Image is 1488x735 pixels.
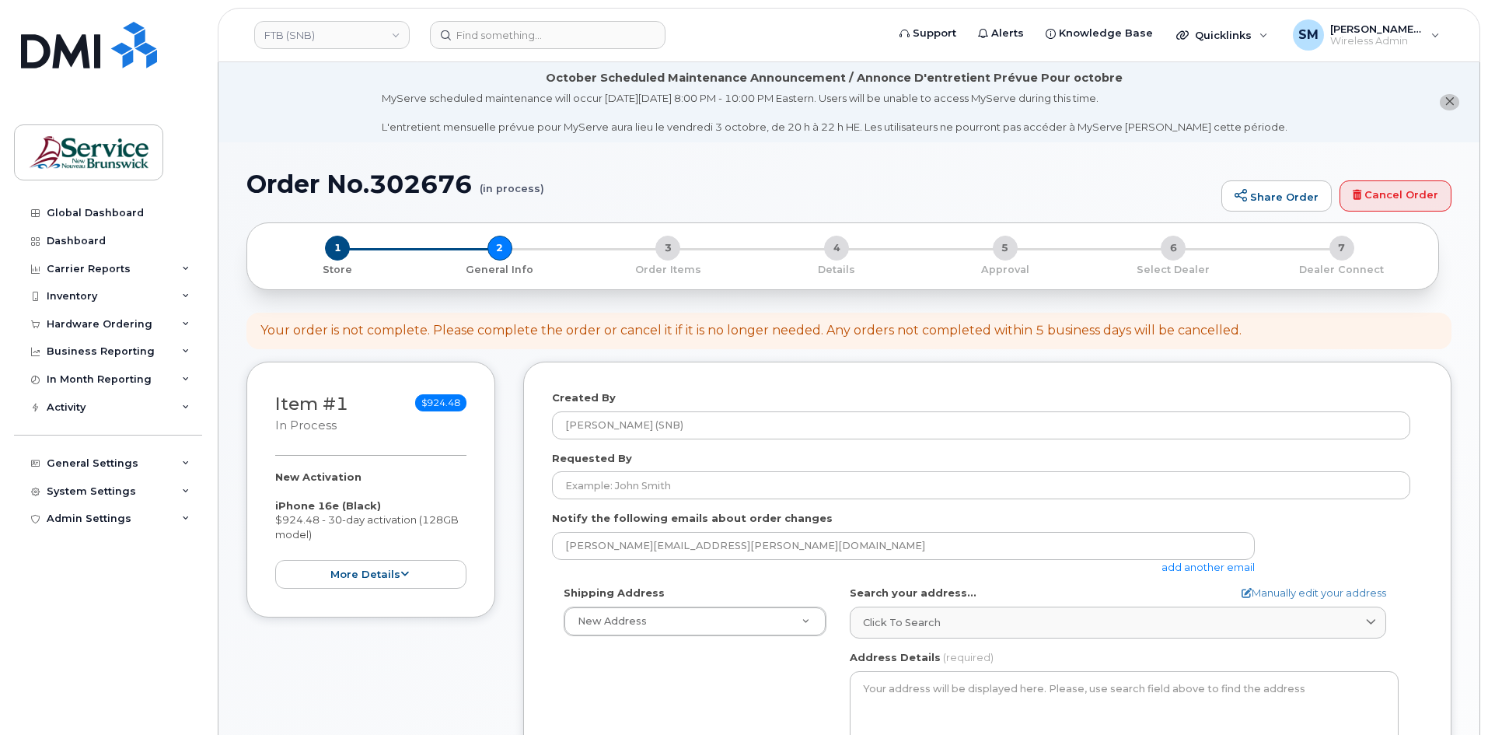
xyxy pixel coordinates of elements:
[850,586,976,600] label: Search your address...
[260,261,416,277] a: 1 Store
[275,560,466,589] button: more details
[1161,561,1255,573] a: add another email
[552,390,616,405] label: Created By
[275,418,337,432] small: in process
[246,170,1214,198] h1: Order No.302676
[382,91,1287,135] div: MyServe scheduled maintenance will occur [DATE][DATE] 8:00 PM - 10:00 PM Eastern. Users will be u...
[578,615,647,627] span: New Address
[1340,180,1451,212] a: Cancel Order
[546,70,1123,86] div: October Scheduled Maintenance Announcement / Annonce D'entretient Prévue Pour octobre
[863,615,941,630] span: Click to search
[552,471,1410,499] input: Example: John Smith
[552,451,632,466] label: Requested By
[850,650,941,665] label: Address Details
[260,322,1242,340] div: Your order is not complete. Please complete the order or cancel it if it is no longer needed. Any...
[275,470,466,590] div: $924.48 - 30-day activation (128GB model)
[266,263,410,277] p: Store
[552,511,833,526] label: Notify the following emails about order changes
[275,499,381,512] strong: iPhone 16e (Black)
[564,607,826,635] a: New Address
[1242,586,1386,600] a: Manually edit your address
[1221,180,1332,212] a: Share Order
[552,532,1255,560] input: Example: john@appleseed.com
[275,394,348,434] h3: Item #1
[850,607,1386,639] a: Click to search
[415,394,466,411] span: $924.48
[564,586,665,600] label: Shipping Address
[943,651,994,663] span: (required)
[325,236,350,261] span: 1
[1440,94,1459,110] button: close notification
[275,471,362,483] strong: New Activation
[480,170,544,194] small: (in process)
